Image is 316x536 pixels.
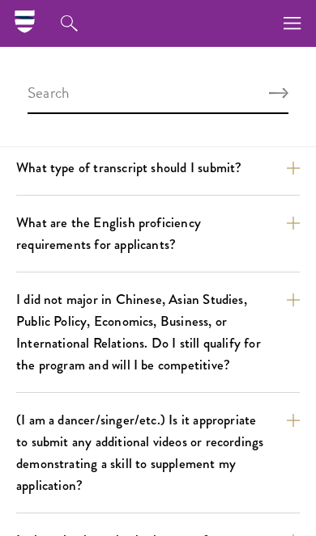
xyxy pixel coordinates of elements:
button: I did not major in Chinese, Asian Studies, Public Policy, Economics, Business, or International R... [16,285,300,379]
button: (I am a dancer/singer/etc.) Is it appropriate to submit any additional videos or recordings demon... [16,406,300,500]
input: Search [28,79,288,114]
button: What type of transcript should I submit? [16,154,300,182]
button: What are the English proficiency requirements for applicants? [16,209,300,259]
button: Search [269,88,288,99]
